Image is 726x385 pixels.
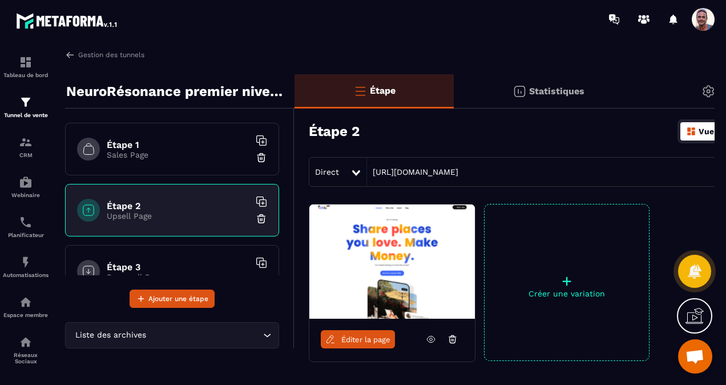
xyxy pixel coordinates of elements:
[686,126,696,137] img: dashboard-orange.40269519.svg
[370,85,396,96] p: Étape
[3,232,49,238] p: Planificateur
[315,167,339,177] span: Direct
[19,55,33,69] img: formation
[72,329,148,342] span: Liste des archives
[367,167,458,177] a: [URL][DOMAIN_NAME]
[529,86,584,97] p: Statistiques
[701,85,715,98] img: setting-gr.5f69749f.svg
[3,87,49,127] a: formationformationTunnel de vente
[353,84,367,98] img: bars-o.4a397970.svg
[3,327,49,373] a: social-networksocial-networkRéseaux Sociaux
[256,152,267,163] img: trash
[3,352,49,364] p: Réseaux Sociaux
[3,167,49,207] a: automationsautomationsWebinaire
[16,10,119,31] img: logo
[19,335,33,349] img: social-network
[678,339,712,374] a: Ouvrir le chat
[256,213,267,224] img: trash
[3,207,49,247] a: schedulerschedulerPlanificateur
[309,123,360,139] h3: Étape 2
[309,204,475,319] img: image
[3,112,49,118] p: Tunnel de vente
[485,289,649,298] p: Créer une variation
[19,295,33,309] img: automations
[19,255,33,269] img: automations
[107,139,249,150] h6: Étape 1
[19,175,33,189] img: automations
[3,127,49,167] a: formationformationCRM
[3,247,49,287] a: automationsautomationsAutomatisations
[341,335,390,344] span: Éditer la page
[3,47,49,87] a: formationformationTableau de bord
[485,273,649,289] p: +
[148,293,208,304] span: Ajouter une étape
[130,290,215,308] button: Ajouter une étape
[66,80,286,103] p: NeuroRésonance premier niveau
[3,192,49,198] p: Webinaire
[107,262,249,272] h6: Étape 3
[513,85,526,98] img: stats.20deebd0.svg
[65,50,144,60] a: Gestion des tunnels
[19,215,33,229] img: scheduler
[3,272,49,278] p: Automatisations
[321,330,395,348] a: Éditer la page
[19,95,33,109] img: formation
[19,135,33,149] img: formation
[148,329,260,342] input: Search for option
[107,200,249,211] h6: Étape 2
[3,312,49,318] p: Espace membre
[107,272,249,282] p: Downsell Page
[65,50,75,60] img: arrow
[107,211,249,220] p: Upsell Page
[3,152,49,158] p: CRM
[65,322,279,348] div: Search for option
[107,150,249,159] p: Sales Page
[3,72,49,78] p: Tableau de bord
[3,287,49,327] a: automationsautomationsEspace membre
[256,274,267,286] img: trash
